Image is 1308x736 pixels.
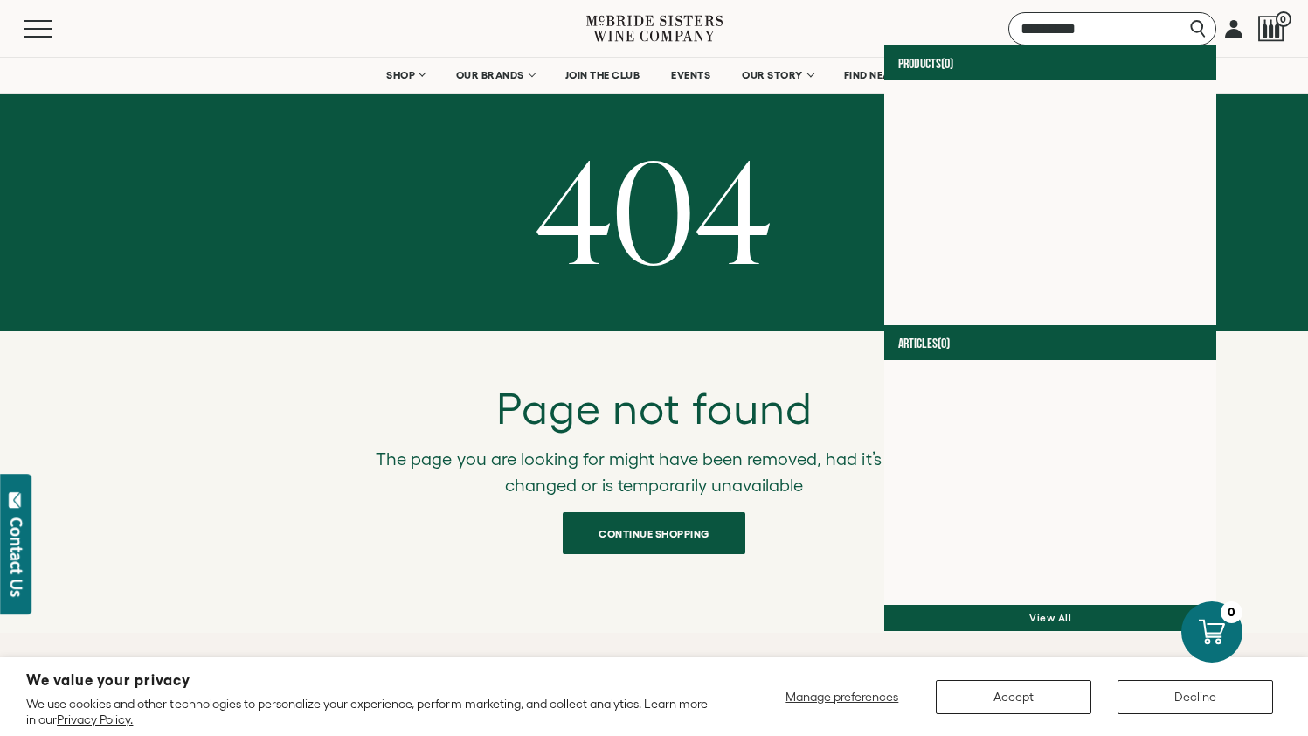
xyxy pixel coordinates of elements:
[785,690,898,704] span: Manage preferences
[936,680,1091,714] button: Accept
[8,517,25,597] div: Contact Us
[742,69,803,81] span: OUR STORY
[898,336,1202,353] h4: Articles
[671,69,710,81] span: EVENTS
[375,58,436,93] a: SHOP
[938,336,950,352] span: (0)
[660,58,722,93] a: EVENTS
[844,69,923,81] span: FIND NEAR YOU
[13,139,1295,279] h1: 404
[563,512,745,554] a: Continue shopping
[57,712,133,726] a: Privacy Policy.
[775,680,910,714] button: Manage preferences
[898,56,1202,73] h4: Products
[941,56,953,73] span: (0)
[565,69,640,81] span: JOIN THE CLUB
[445,58,545,93] a: OUR BRANDS
[1221,601,1242,623] div: 0
[1118,680,1273,714] button: Decline
[833,58,934,93] a: FIND NEAR YOU
[1276,11,1291,27] span: 0
[1029,612,1071,623] a: View all
[730,58,824,93] a: OUR STORY
[568,517,740,551] span: Continue shopping
[386,69,416,81] span: SHOP
[456,69,524,81] span: OUR BRANDS
[554,58,652,93] a: JOIN THE CLUB
[26,673,712,688] h2: We value your privacy
[26,696,712,727] p: We use cookies and other technologies to personalize your experience, perform marketing, and coll...
[24,20,87,38] button: Mobile Menu Trigger
[353,384,956,433] h2: Page not found
[353,447,956,498] p: The page you are looking for might have been removed, had it’s name changed or is temporarily una...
